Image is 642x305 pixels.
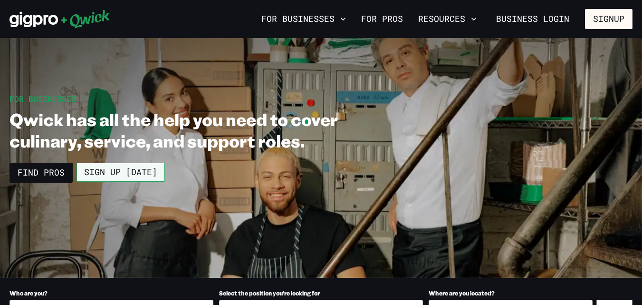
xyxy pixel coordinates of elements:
a: For Pros [357,11,407,27]
span: Where are you located? [429,289,495,297]
button: For Businesses [258,11,350,27]
span: For Businesses [10,94,76,104]
a: Business Login [488,9,577,29]
button: Resources [414,11,480,27]
span: Who are you? [10,289,48,297]
a: Find Pros [10,163,73,183]
button: Signup [585,9,632,29]
a: Sign up [DATE] [77,163,165,182]
h1: Qwick has all the help you need to cover culinary, service, and support roles. [10,108,383,151]
span: Select the position you’re looking for [219,289,320,297]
